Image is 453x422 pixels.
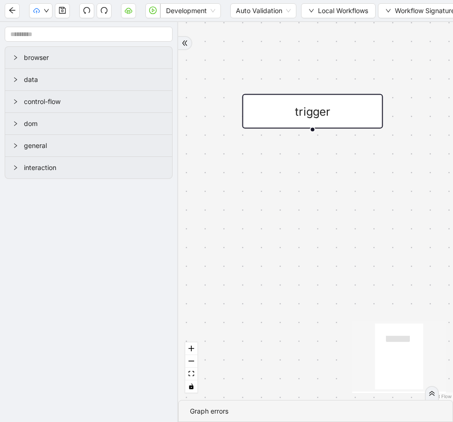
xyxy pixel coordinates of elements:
span: double-right [181,40,188,46]
span: general [24,141,165,151]
a: React Flow attribution [427,393,452,399]
button: zoom out [185,355,197,368]
div: triggerplus-circle [242,94,383,129]
button: cloud-uploaddown [29,3,53,18]
div: general [5,135,172,156]
button: downLocal Workflows [301,3,376,18]
button: undo [79,3,94,18]
span: right [13,99,18,104]
span: browser [24,52,165,63]
button: toggle interactivity [185,380,197,393]
span: Auto Validation [236,4,291,18]
button: cloud-server [121,3,136,18]
span: Development [166,4,215,18]
span: Local Workflows [318,6,368,16]
span: data [24,74,165,85]
span: dom [24,118,165,129]
button: zoom in [185,342,197,355]
span: plus-circle [301,143,325,166]
span: interaction [24,163,165,173]
div: Graph errors [190,406,441,416]
span: cloud-server [125,7,132,14]
span: down [385,8,391,14]
span: undo [83,7,91,14]
span: down [44,8,49,14]
span: redo [100,7,108,14]
span: cloud-upload [33,7,40,14]
div: trigger [242,94,383,129]
div: interaction [5,157,172,178]
button: play-circle [145,3,160,18]
span: right [13,77,18,82]
span: save [59,7,66,14]
span: right [13,55,18,60]
span: double-right [429,390,435,397]
button: redo [97,3,112,18]
div: browser [5,47,172,68]
span: right [13,165,18,170]
span: right [13,121,18,126]
span: control-flow [24,96,165,107]
span: arrow-left [8,7,16,14]
button: fit view [185,368,197,380]
div: dom [5,113,172,134]
button: save [55,3,70,18]
div: control-flow [5,91,172,112]
span: right [13,143,18,148]
span: play-circle [149,7,157,14]
span: down [309,8,314,14]
div: data [5,69,172,90]
button: arrow-left [5,3,20,18]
